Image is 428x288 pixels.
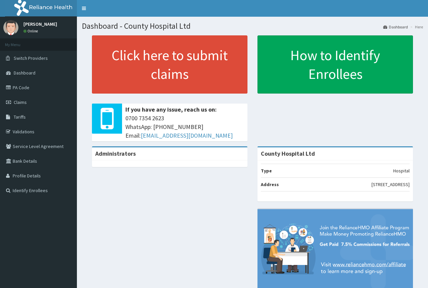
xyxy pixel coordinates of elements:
b: Type [261,168,272,174]
span: Dashboard [14,70,35,76]
span: Tariffs [14,114,26,120]
a: How to Identify Enrollees [257,35,413,94]
b: Address [261,181,279,187]
img: User Image [3,20,18,35]
p: Hospital [393,167,410,174]
span: 0700 7354 2623 WhatsApp: [PHONE_NUMBER] Email: [125,114,244,140]
p: [STREET_ADDRESS] [371,181,410,188]
p: [PERSON_NAME] [23,22,57,26]
a: Dashboard [383,24,408,30]
li: Here [409,24,423,30]
h1: Dashboard - County Hospital Ltd [82,22,423,30]
a: Click here to submit claims [92,35,247,94]
span: Claims [14,99,27,105]
span: Switch Providers [14,55,48,61]
b: Administrators [95,150,136,157]
b: If you have any issue, reach us on: [125,106,217,113]
strong: County Hospital Ltd [261,150,315,157]
a: [EMAIL_ADDRESS][DOMAIN_NAME] [141,132,233,139]
a: Online [23,29,39,33]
